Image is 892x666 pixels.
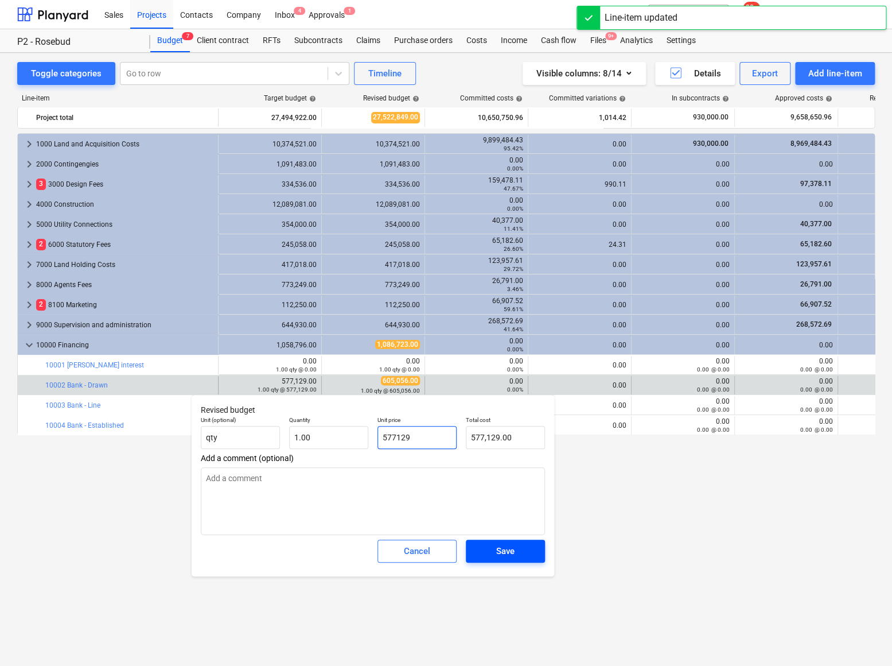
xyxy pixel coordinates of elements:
[739,357,833,373] div: 0.00
[660,29,703,52] div: Settings
[375,340,420,349] span: 1,086,723.00
[36,155,213,173] div: 2000 Contingengies
[504,145,523,152] small: 95.42%
[636,417,730,433] div: 0.00
[533,261,626,269] div: 0.00
[150,29,190,52] div: Budget
[430,277,523,293] div: 26,791.00
[504,185,523,192] small: 47.67%
[533,200,626,208] div: 0.00
[36,296,213,314] div: 8100 Marketing
[720,95,729,102] span: help
[430,196,523,212] div: 0.00
[504,226,523,232] small: 11.41%
[22,198,36,211] span: keyboard_arrow_right
[223,261,317,269] div: 417,018.00
[36,195,213,214] div: 4000 Construction
[507,165,523,172] small: 0.00%
[45,361,144,369] a: 10001 [PERSON_NAME] interest
[430,257,523,273] div: 123,957.61
[775,94,832,102] div: Approved costs
[381,376,420,385] span: 605,056.00
[363,94,419,102] div: Revised budget
[494,29,534,52] a: Income
[533,140,626,148] div: 0.00
[371,112,420,123] span: 27,522,849.00
[31,66,102,81] div: Toggle categories
[430,136,523,152] div: 9,899,484.43
[430,377,523,393] div: 0.00
[533,220,626,229] div: 0.00
[533,301,626,309] div: 0.00
[507,206,523,212] small: 0.00%
[795,320,833,328] span: 268,572.69
[636,180,730,188] div: 0.00
[36,215,213,234] div: 5000 Utility Connections
[466,416,545,426] p: Total cost
[326,241,420,249] div: 245,058.00
[636,301,730,309] div: 0.00
[466,540,545,563] button: Save
[223,180,317,188] div: 334,536.00
[17,94,218,102] div: Line-item
[636,377,730,393] div: 0.00
[264,94,316,102] div: Target budget
[368,66,402,81] div: Timeline
[513,95,523,102] span: help
[36,336,213,354] div: 10000 Financing
[789,113,833,122] span: 9,658,650.96
[223,200,317,208] div: 12,089,081.00
[533,281,626,289] div: 0.00
[739,160,833,168] div: 0.00
[377,540,457,563] button: Cancel
[223,220,317,229] div: 354,000.00
[22,258,36,272] span: keyboard_arrow_right
[739,417,833,433] div: 0.00
[504,326,523,332] small: 41.64%
[36,135,213,153] div: 1000 Land and Acquisition Costs
[22,218,36,231] span: keyboard_arrow_right
[636,341,730,349] div: 0.00
[410,95,419,102] span: help
[533,401,626,409] div: 0.00
[636,357,730,373] div: 0.00
[800,427,833,433] small: 0.00 @ 0.00
[276,366,317,373] small: 1.00 qty @ 0.00
[697,386,730,393] small: 0.00 @ 0.00
[430,237,523,253] div: 65,182.60
[739,341,833,349] div: 0.00
[276,357,317,373] div: 0.00
[22,177,36,191] span: keyboard_arrow_right
[387,29,459,52] a: Purchase orders
[223,160,317,168] div: 1,091,483.00
[430,176,523,192] div: 159,478.11
[533,381,626,389] div: 0.00
[287,29,349,52] a: Subcontracts
[377,416,457,426] p: Unit price
[258,377,317,393] div: 577,129.00
[507,386,523,393] small: 0.00%
[349,29,387,52] a: Claims
[799,300,833,308] span: 66,907.52
[799,220,833,228] span: 40,377.00
[533,241,626,249] div: 24.31
[672,94,729,102] div: In subcontracts
[36,239,46,250] span: 2
[404,544,430,559] div: Cancel
[430,357,523,373] div: 0.00
[808,66,862,81] div: Add line-item
[22,278,36,292] span: keyboard_arrow_right
[636,160,730,168] div: 0.00
[22,298,36,312] span: keyboard_arrow_right
[583,29,613,52] a: Files9+
[789,140,833,148] span: 8,969,484.43
[507,366,523,373] small: 0.00%
[36,316,213,334] div: 9000 Supervision and administration
[697,427,730,433] small: 0.00 @ 0.00
[533,180,626,188] div: 990.11
[533,421,626,429] div: 0.00
[460,94,523,102] div: Committed costs
[739,397,833,413] div: 0.00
